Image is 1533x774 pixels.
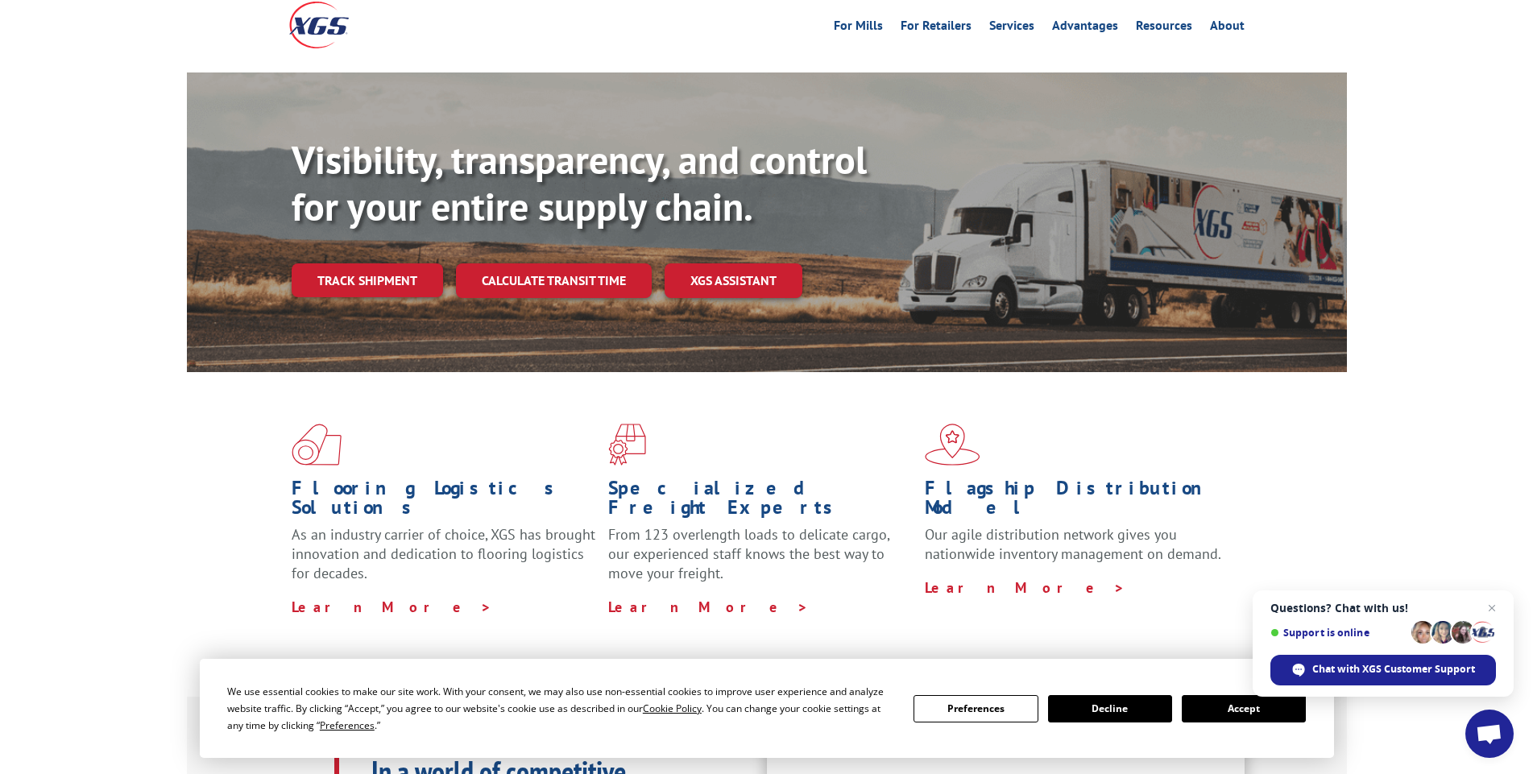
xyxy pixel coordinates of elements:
div: Open chat [1465,710,1514,758]
a: Advantages [1052,19,1118,37]
a: XGS ASSISTANT [665,263,802,298]
a: Services [989,19,1034,37]
button: Accept [1182,695,1306,722]
a: About [1210,19,1245,37]
a: Track shipment [292,263,443,297]
a: Resources [1136,19,1192,37]
span: Chat with XGS Customer Support [1312,662,1475,677]
span: Our agile distribution network gives you nationwide inventory management on demand. [925,525,1221,563]
div: Chat with XGS Customer Support [1270,655,1496,685]
img: xgs-icon-flagship-distribution-model-red [925,424,980,466]
b: Visibility, transparency, and control for your entire supply chain. [292,135,867,231]
a: Learn More > [925,578,1125,597]
span: Cookie Policy [643,702,702,715]
h1: Flagship Distribution Model [925,478,1229,525]
span: As an industry carrier of choice, XGS has brought innovation and dedication to flooring logistics... [292,525,595,582]
a: Calculate transit time [456,263,652,298]
span: Support is online [1270,627,1406,639]
a: For Retailers [901,19,972,37]
span: Close chat [1482,598,1502,618]
img: xgs-icon-focused-on-flooring-red [608,424,646,466]
a: For Mills [834,19,883,37]
div: We use essential cookies to make our site work. With your consent, we may also use non-essential ... [227,683,894,734]
div: Cookie Consent Prompt [200,659,1334,758]
img: xgs-icon-total-supply-chain-intelligence-red [292,424,342,466]
a: Learn More > [292,598,492,616]
button: Preferences [914,695,1038,722]
span: Questions? Chat with us! [1270,602,1496,615]
span: Preferences [320,718,375,732]
button: Decline [1048,695,1172,722]
a: Learn More > [608,598,809,616]
p: From 123 overlength loads to delicate cargo, our experienced staff knows the best way to move you... [608,525,913,597]
h1: Specialized Freight Experts [608,478,913,525]
h1: Flooring Logistics Solutions [292,478,596,525]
